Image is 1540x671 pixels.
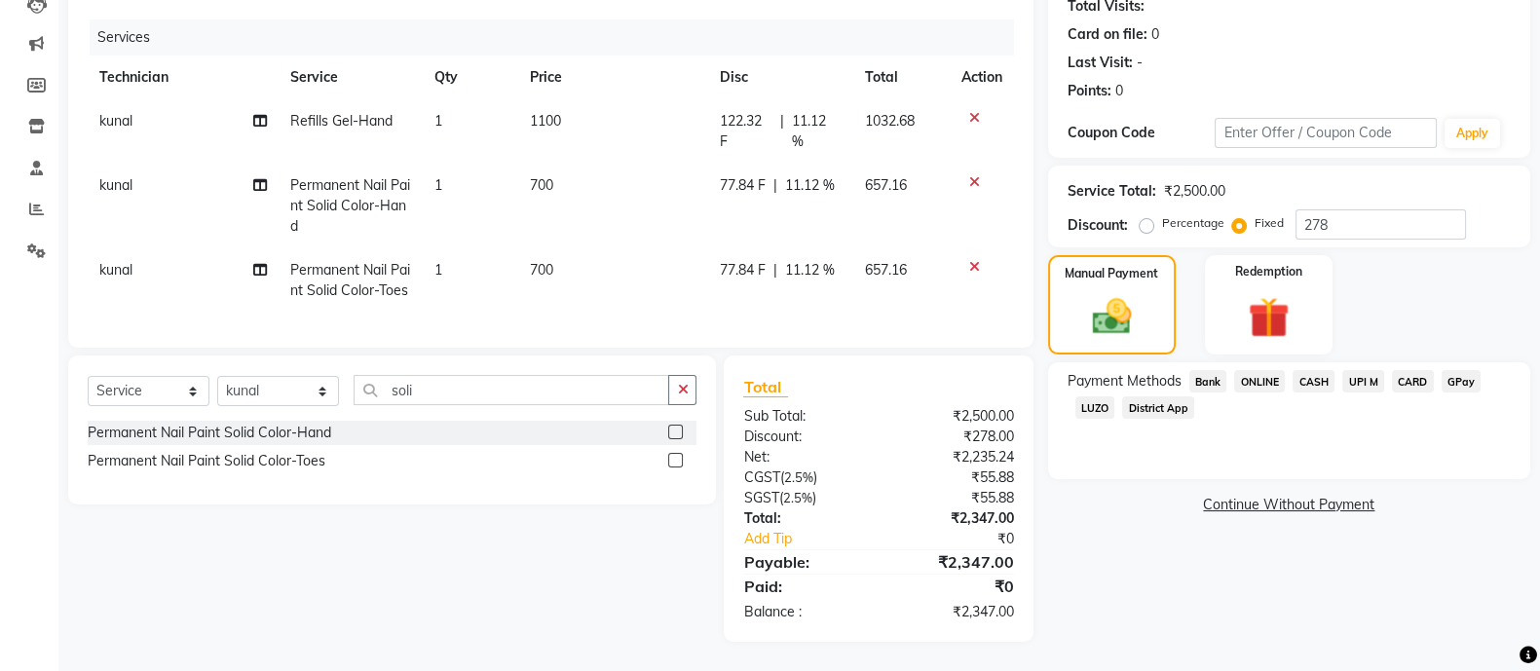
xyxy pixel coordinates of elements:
[879,427,1029,447] div: ₹278.00
[279,56,422,99] th: Service
[743,468,779,486] span: CGST
[1234,370,1285,392] span: ONLINE
[785,175,835,196] span: 11.12 %
[743,377,788,397] span: Total
[729,602,879,622] div: Balance :
[729,488,879,508] div: ( )
[90,19,1029,56] div: Services
[1068,181,1156,202] div: Service Total:
[354,375,669,405] input: Search or Scan
[879,550,1029,574] div: ₹2,347.00
[1068,371,1182,391] span: Payment Methods
[1068,53,1133,73] div: Last Visit:
[1080,294,1144,339] img: _cash.svg
[1052,495,1526,515] a: Continue Without Payment
[1442,370,1482,392] span: GPay
[720,175,766,196] span: 77.84 F
[743,489,778,506] span: SGST
[434,261,442,279] span: 1
[88,451,325,471] div: Permanent Nail Paint Solid Color-Toes
[1235,263,1302,280] label: Redemption
[434,176,442,194] span: 1
[729,550,879,574] div: Payable:
[1115,81,1123,101] div: 0
[88,56,279,99] th: Technician
[423,56,518,99] th: Qty
[99,261,132,279] span: kunal
[773,175,777,196] span: |
[773,260,777,280] span: |
[1137,53,1143,73] div: -
[853,56,950,99] th: Total
[879,602,1029,622] div: ₹2,347.00
[1189,370,1227,392] span: Bank
[290,261,410,299] span: Permanent Nail Paint Solid Color-Toes
[1342,370,1384,392] span: UPI M
[1293,370,1334,392] span: CASH
[1068,215,1128,236] div: Discount:
[879,447,1029,467] div: ₹2,235.24
[792,111,842,152] span: 11.12 %
[729,508,879,529] div: Total:
[729,447,879,467] div: Net:
[1068,81,1111,101] div: Points:
[729,406,879,427] div: Sub Total:
[865,261,907,279] span: 657.16
[782,490,811,505] span: 2.5%
[729,575,879,598] div: Paid:
[88,423,331,443] div: Permanent Nail Paint Solid Color-Hand
[950,56,1014,99] th: Action
[879,406,1029,427] div: ₹2,500.00
[1068,123,1216,143] div: Coupon Code
[290,112,393,130] span: Refills Gel-Hand
[1151,24,1159,45] div: 0
[785,260,835,280] span: 11.12 %
[434,112,442,130] span: 1
[729,529,903,549] a: Add Tip
[729,427,879,447] div: Discount:
[290,176,410,235] span: Permanent Nail Paint Solid Color-Hand
[1164,181,1225,202] div: ₹2,500.00
[904,529,1029,549] div: ₹0
[99,112,132,130] span: kunal
[518,56,708,99] th: Price
[780,111,784,152] span: |
[720,111,772,152] span: 122.32 F
[1392,370,1434,392] span: CARD
[1235,292,1301,343] img: _gift.svg
[1162,214,1224,232] label: Percentage
[783,469,812,485] span: 2.5%
[1445,119,1500,148] button: Apply
[1065,265,1158,282] label: Manual Payment
[1068,24,1147,45] div: Card on file:
[99,176,132,194] span: kunal
[879,575,1029,598] div: ₹0
[530,176,553,194] span: 700
[530,261,553,279] span: 700
[530,112,561,130] span: 1100
[879,508,1029,529] div: ₹2,347.00
[865,112,915,130] span: 1032.68
[879,488,1029,508] div: ₹55.88
[720,260,766,280] span: 77.84 F
[1122,396,1194,419] span: District App
[1215,118,1437,148] input: Enter Offer / Coupon Code
[1075,396,1115,419] span: LUZO
[1255,214,1284,232] label: Fixed
[729,467,879,488] div: ( )
[879,467,1029,488] div: ₹55.88
[708,56,853,99] th: Disc
[865,176,907,194] span: 657.16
